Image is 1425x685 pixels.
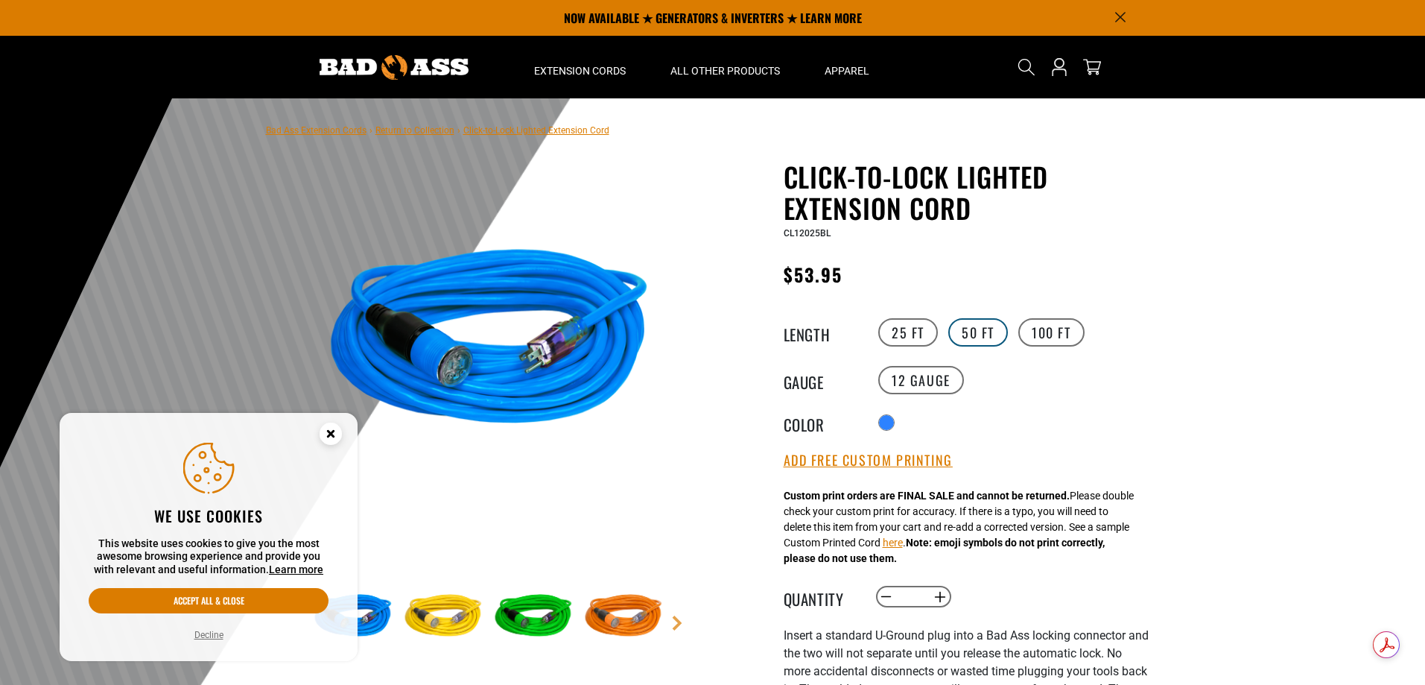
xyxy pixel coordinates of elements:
[457,125,460,136] span: ›
[784,452,953,469] button: Add Free Custom Printing
[784,323,858,342] legend: Length
[784,490,1070,502] strong: Custom print orders are FINAL SALE and cannot be returned.
[89,588,329,613] button: Accept all & close
[784,488,1134,566] div: Please double check your custom print for accuracy. If there is a typo, you will need to delete t...
[784,370,858,390] legend: Gauge
[320,55,469,80] img: Bad Ass Extension Cords
[266,125,366,136] a: Bad Ass Extension Cords
[878,366,964,394] label: 12 Gauge
[883,535,903,551] button: here
[310,164,669,523] img: blue
[580,574,667,660] img: orange
[60,413,358,662] aside: Cookie Consent
[375,125,454,136] a: Return to Collection
[490,574,577,660] img: green
[89,506,329,525] h2: We use cookies
[802,36,892,98] summary: Apparel
[784,228,831,239] span: CL12025BL
[948,318,1008,347] label: 50 FT
[190,628,228,643] button: Decline
[784,537,1105,564] strong: Note: emoji symbols do not print correctly, please do not use them.
[784,587,858,607] label: Quantity
[784,161,1149,224] h1: Click-to-Lock Lighted Extension Cord
[369,125,372,136] span: ›
[670,64,780,78] span: All Other Products
[1015,55,1038,79] summary: Search
[512,36,648,98] summary: Extension Cords
[463,125,609,136] span: Click-to-Lock Lighted Extension Cord
[648,36,802,98] summary: All Other Products
[1018,318,1085,347] label: 100 FT
[266,121,609,139] nav: breadcrumbs
[670,616,685,631] a: Next
[534,64,626,78] span: Extension Cords
[400,574,486,660] img: yellow
[784,413,858,432] legend: Color
[269,564,323,575] a: Learn more
[825,64,869,78] span: Apparel
[878,318,938,347] label: 25 FT
[89,537,329,577] p: This website uses cookies to give you the most awesome browsing experience and provide you with r...
[784,261,842,288] span: $53.95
